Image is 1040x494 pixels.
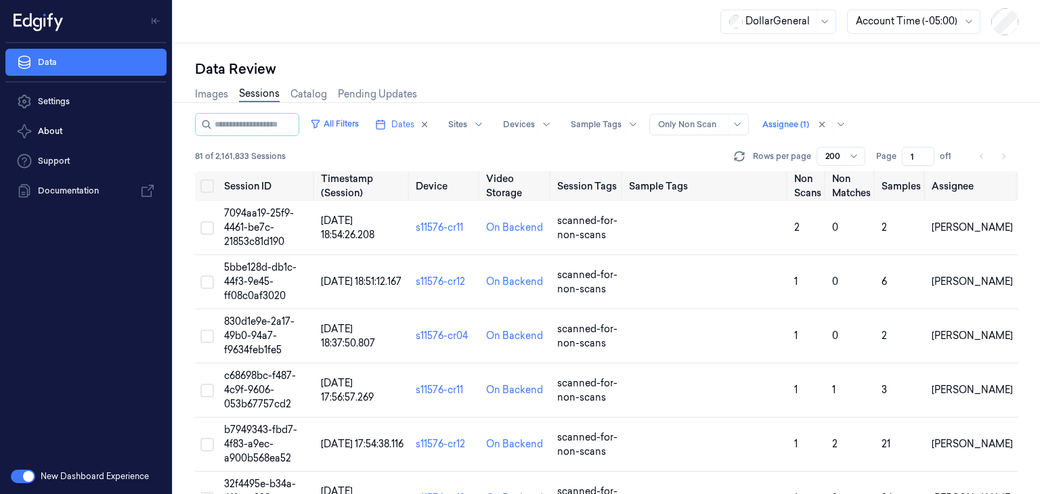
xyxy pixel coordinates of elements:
[557,323,617,349] span: scanned-for-non-scans
[827,171,876,201] th: Non Matches
[832,438,838,450] span: 2
[224,207,294,248] span: 7094aa19-25f9-4461-be7c-21853c81d190
[338,87,417,102] a: Pending Updates
[481,171,552,201] th: Video Storage
[832,330,838,342] span: 0
[882,275,887,288] span: 6
[972,147,1013,166] nav: pagination
[932,275,1013,288] span: [PERSON_NAME]
[200,438,214,451] button: Select row
[200,221,214,235] button: Select row
[224,315,295,356] span: 830d1e9e-2a17-49b0-94a7-f9634feb1fe5
[239,87,280,102] a: Sessions
[224,369,296,410] span: c68698bc-f487-4c9f-9606-053b67757cd2
[195,87,228,102] a: Images
[794,438,798,450] span: 1
[200,384,214,397] button: Select row
[926,171,1018,201] th: Assignee
[321,215,374,241] span: [DATE] 18:54:26.208
[305,113,364,135] button: All Filters
[416,437,475,451] div: s11576-cr12
[486,383,543,397] div: On Backend
[557,215,617,241] span: scanned-for-non-scans
[195,60,1018,78] div: Data Review
[290,87,327,102] a: Catalog
[876,171,926,201] th: Samples
[316,171,410,201] th: Timestamp (Session)
[552,171,624,201] th: Session Tags
[882,221,887,233] span: 2
[5,88,167,115] a: Settings
[224,424,297,464] span: b7949343-fbd7-4f83-a9ec-a900b568ea52
[486,437,543,451] div: On Backend
[5,49,167,76] a: Data
[321,323,375,349] span: [DATE] 18:37:50.807
[200,179,214,193] button: Select all
[932,438,1013,450] span: [PERSON_NAME]
[940,150,961,162] span: of 1
[876,150,896,162] span: Page
[321,438,404,450] span: [DATE] 17:54:38.116
[195,150,286,162] span: 81 of 2,161,833 Sessions
[557,431,617,457] span: scanned-for-non-scans
[486,329,543,343] div: On Backend
[410,171,481,201] th: Device
[321,377,374,403] span: [DATE] 17:56:57.269
[145,10,167,32] button: Toggle Navigation
[200,275,214,289] button: Select row
[832,384,836,396] span: 1
[794,275,798,288] span: 1
[557,377,617,403] span: scanned-for-non-scans
[200,330,214,343] button: Select row
[370,114,435,135] button: Dates
[486,275,543,289] div: On Backend
[789,171,827,201] th: Non Scans
[882,384,887,396] span: 3
[486,221,543,235] div: On Backend
[321,275,402,288] span: [DATE] 18:51:12.167
[832,221,838,233] span: 0
[557,269,617,295] span: scanned-for-non-scans
[224,261,297,302] span: 5bbe128d-db1c-44f3-9e45-ff08c0af3020
[391,118,414,131] span: Dates
[416,275,475,289] div: s11576-cr12
[932,384,1013,396] span: [PERSON_NAME]
[753,150,811,162] p: Rows per page
[219,171,316,201] th: Session ID
[5,118,167,145] button: About
[882,438,890,450] span: 21
[794,384,798,396] span: 1
[624,171,789,201] th: Sample Tags
[932,330,1013,342] span: [PERSON_NAME]
[416,329,475,343] div: s11576-cr04
[5,177,167,204] a: Documentation
[416,221,475,235] div: s11576-cr11
[416,383,475,397] div: s11576-cr11
[5,148,167,175] a: Support
[794,221,800,233] span: 2
[794,330,798,342] span: 1
[932,221,1013,233] span: [PERSON_NAME]
[882,330,887,342] span: 2
[832,275,838,288] span: 0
